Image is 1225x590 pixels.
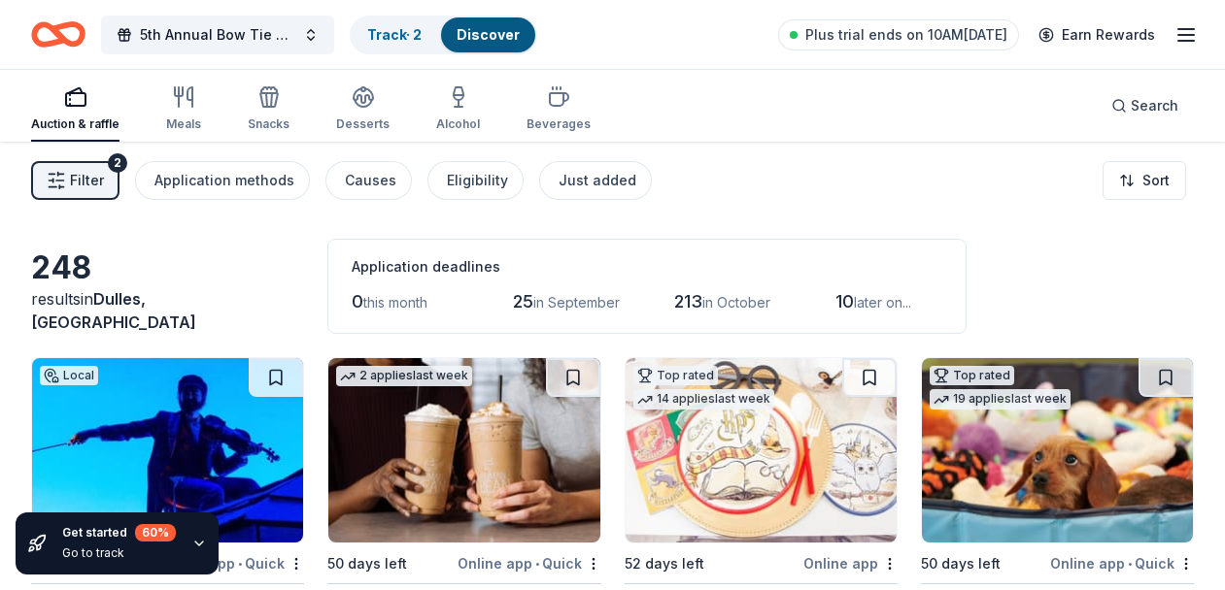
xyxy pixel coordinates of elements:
[62,524,176,541] div: Get started
[40,366,98,385] div: Local
[31,12,85,57] a: Home
[101,16,334,54] button: 5th Annual Bow Tie Bash
[363,294,427,311] span: this month
[457,26,520,43] a: Discover
[535,556,539,572] span: •
[778,19,1019,50] a: Plus trial ends on 10AM[DATE]
[436,78,480,142] button: Alcohol
[108,153,127,173] div: 2
[559,169,636,192] div: Just added
[328,358,599,542] img: Image for The Human Bean
[626,358,897,542] img: Image for Oriental Trading
[62,545,176,561] div: Go to track
[633,366,718,385] div: Top rated
[539,161,652,200] button: Just added
[625,552,704,575] div: 52 days left
[31,289,196,332] span: Dulles, [GEOGRAPHIC_DATA]
[31,248,304,287] div: 248
[166,78,201,142] button: Meals
[350,16,537,54] button: Track· 2Discover
[352,255,942,279] div: Application deadlines
[135,161,310,200] button: Application methods
[1128,556,1132,572] span: •
[32,358,303,542] img: Image for Virginia Stage Company
[835,291,854,311] span: 10
[533,294,620,311] span: in September
[367,26,422,43] a: Track· 2
[436,116,480,132] div: Alcohol
[248,116,289,132] div: Snacks
[527,78,591,142] button: Beverages
[921,552,1001,575] div: 50 days left
[336,116,390,132] div: Desserts
[1027,17,1167,52] a: Earn Rewards
[1103,161,1186,200] button: Sort
[140,23,295,47] span: 5th Annual Bow Tie Bash
[336,366,472,386] div: 2 applies last week
[854,294,911,311] span: later on...
[458,551,601,575] div: Online app Quick
[702,294,770,311] span: in October
[31,161,119,200] button: Filter2
[1096,86,1194,125] button: Search
[31,287,304,334] div: results
[336,78,390,142] button: Desserts
[327,552,407,575] div: 50 days left
[31,78,119,142] button: Auction & raffle
[325,161,412,200] button: Causes
[633,389,774,410] div: 14 applies last week
[154,169,294,192] div: Application methods
[352,291,363,311] span: 0
[427,161,524,200] button: Eligibility
[513,291,533,311] span: 25
[930,389,1071,410] div: 19 applies last week
[1142,169,1170,192] span: Sort
[135,524,176,541] div: 60 %
[1050,551,1194,575] div: Online app Quick
[803,551,898,575] div: Online app
[922,358,1193,542] img: Image for BarkBox
[345,169,396,192] div: Causes
[447,169,508,192] div: Eligibility
[31,289,196,332] span: in
[930,366,1014,385] div: Top rated
[166,116,201,132] div: Meals
[527,116,591,132] div: Beverages
[805,23,1007,47] span: Plus trial ends on 10AM[DATE]
[674,291,702,311] span: 213
[31,116,119,132] div: Auction & raffle
[1131,94,1178,117] span: Search
[70,169,104,192] span: Filter
[248,78,289,142] button: Snacks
